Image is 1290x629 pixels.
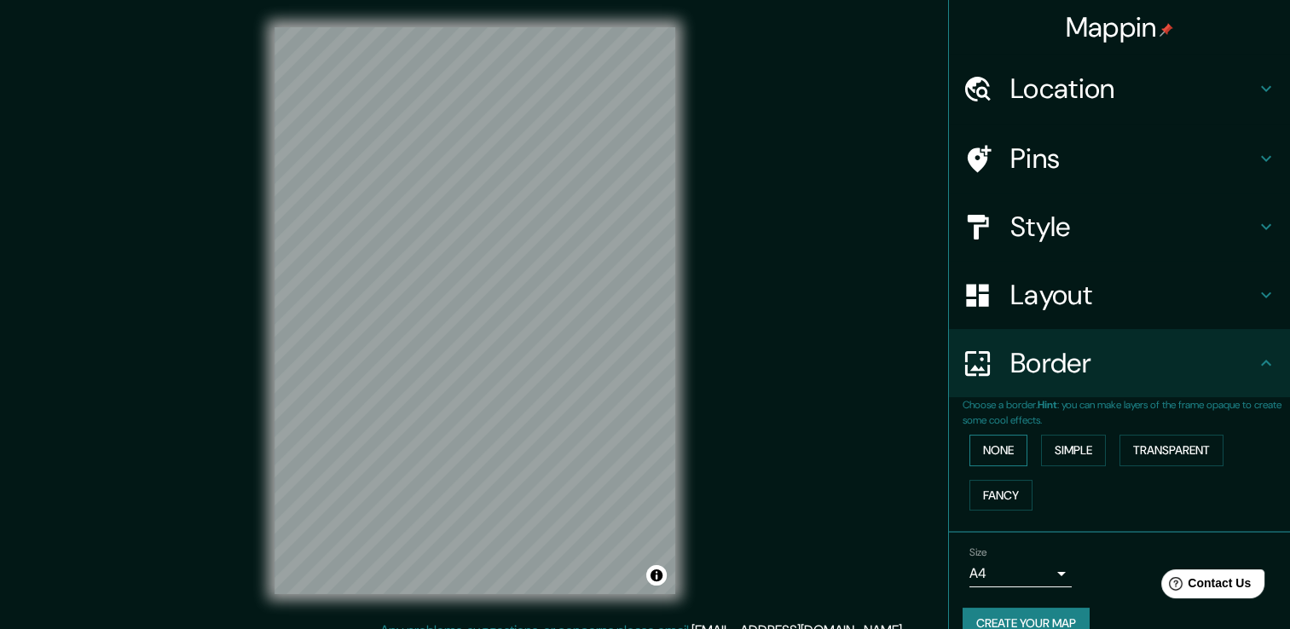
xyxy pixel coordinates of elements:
[646,565,667,586] button: Toggle attribution
[1010,346,1256,380] h4: Border
[1010,210,1256,244] h4: Style
[1038,398,1057,412] b: Hint
[949,193,1290,261] div: Style
[949,329,1290,397] div: Border
[949,124,1290,193] div: Pins
[1066,10,1174,44] h4: Mappin
[969,545,987,560] label: Size
[1160,23,1173,37] img: pin-icon.png
[275,27,675,594] canvas: Map
[1010,72,1256,106] h4: Location
[1138,563,1271,610] iframe: Help widget launcher
[949,55,1290,123] div: Location
[969,480,1033,511] button: Fancy
[1010,278,1256,312] h4: Layout
[1041,435,1106,466] button: Simple
[963,397,1290,428] p: Choose a border. : you can make layers of the frame opaque to create some cool effects.
[1119,435,1223,466] button: Transparent
[1010,141,1256,176] h4: Pins
[969,435,1027,466] button: None
[949,261,1290,329] div: Layout
[969,560,1072,587] div: A4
